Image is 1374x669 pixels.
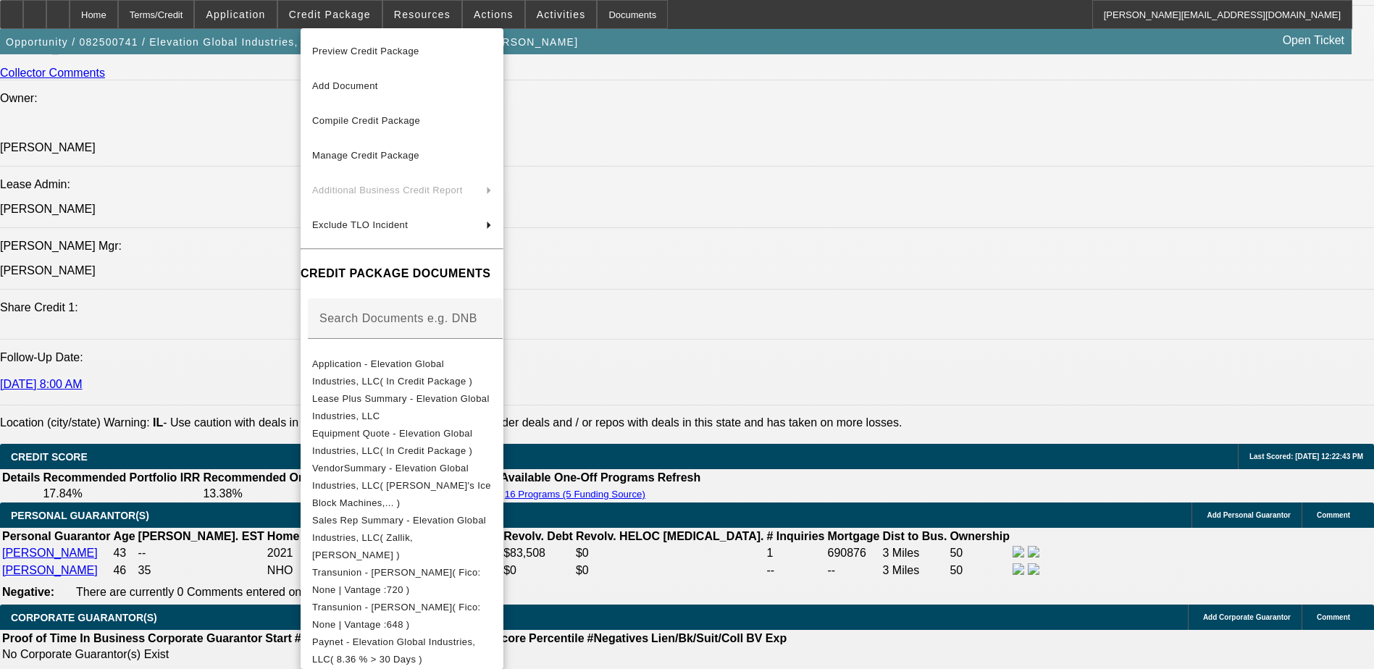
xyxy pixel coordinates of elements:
span: Sales Rep Summary - Elevation Global Industries, LLC( Zallik, [PERSON_NAME] ) [312,515,486,560]
span: Add Document [312,80,378,91]
button: Transunion - Sullivan, David( Fico: None | Vantage :720 ) [301,564,503,599]
button: Paynet - Elevation Global Industries, LLC( 8.36 % > 30 Days ) [301,634,503,668]
span: VendorSummary - Elevation Global Industries, LLC( [PERSON_NAME]'s Ice Block Machines,... ) [312,463,491,508]
mat-label: Search Documents e.g. DNB [319,312,477,324]
span: Application - Elevation Global Industries, LLC( In Credit Package ) [312,358,472,387]
button: Transunion - Sullivan, Audrey( Fico: None | Vantage :648 ) [301,599,503,634]
span: Lease Plus Summary - Elevation Global Industries, LLC [312,393,490,421]
span: Preview Credit Package [312,46,419,56]
button: VendorSummary - Elevation Global Industries, LLC( Bruce's Ice Block Machines,... ) [301,460,503,512]
button: Lease Plus Summary - Elevation Global Industries, LLC [301,390,503,425]
span: Compile Credit Package [312,115,420,126]
button: Equipment Quote - Elevation Global Industries, LLC( In Credit Package ) [301,425,503,460]
span: Transunion - [PERSON_NAME]( Fico: None | Vantage :720 ) [312,567,481,595]
span: Equipment Quote - Elevation Global Industries, LLC( In Credit Package ) [312,428,472,456]
span: Paynet - Elevation Global Industries, LLC( 8.36 % > 30 Days ) [312,636,475,665]
span: Transunion - [PERSON_NAME]( Fico: None | Vantage :648 ) [312,602,481,630]
button: Sales Rep Summary - Elevation Global Industries, LLC( Zallik, Asher ) [301,512,503,564]
h4: CREDIT PACKAGE DOCUMENTS [301,265,503,282]
span: Exclude TLO Incident [312,219,408,230]
span: Manage Credit Package [312,150,419,161]
button: Application - Elevation Global Industries, LLC( In Credit Package ) [301,355,503,390]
